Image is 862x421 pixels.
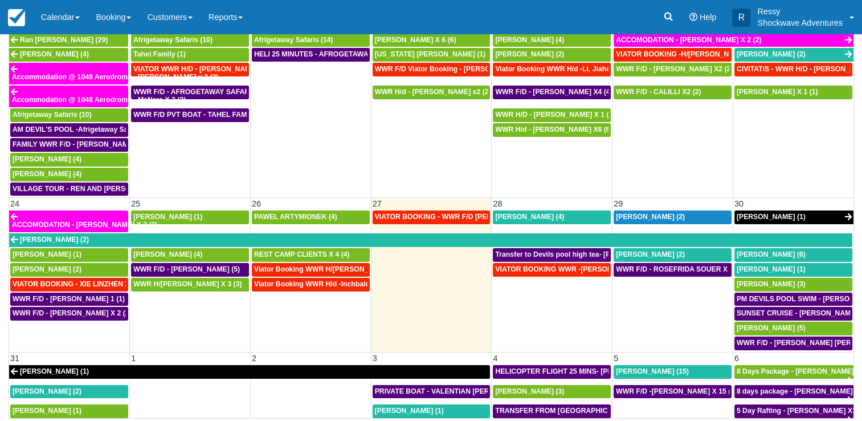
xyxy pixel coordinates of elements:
[614,48,732,62] a: VIATOR BOOKING -H/[PERSON_NAME] X 4 (4)
[13,250,81,258] span: [PERSON_NAME] (1)
[9,211,128,232] a: ACCOMODATION - [PERSON_NAME] X 2 (2)
[492,199,503,208] span: 28
[493,34,611,47] a: [PERSON_NAME] (4)
[495,367,680,375] span: HELICOPTER FLIGHT 25 MINS- [PERSON_NAME] X1 (1)
[133,250,202,258] span: [PERSON_NAME] (4)
[734,211,853,224] a: [PERSON_NAME] (1)
[737,88,818,96] span: [PERSON_NAME] X 1 (1)
[493,211,611,224] a: [PERSON_NAME] (4)
[733,199,745,208] span: 30
[9,233,852,247] a: [PERSON_NAME] (2)
[373,211,491,224] a: VIATOR BOOKING - WWR F/D [PERSON_NAME] X 2 (3)
[131,278,249,292] a: WWR H/[PERSON_NAME] X 3 (3)
[734,385,853,399] a: 8 days package - [PERSON_NAME] X1 (1)
[12,73,218,81] span: Accommodation @ 1048 Aerodrome - [PERSON_NAME] x 2 (2)
[737,280,806,288] span: [PERSON_NAME] (3)
[375,36,456,44] span: [PERSON_NAME] X 6 (6)
[13,170,81,178] span: [PERSON_NAME] (4)
[737,50,806,58] span: [PERSON_NAME] (2)
[20,236,89,244] span: [PERSON_NAME] (2)
[493,123,611,137] a: WWR H/d - [PERSON_NAME] X6 (6)
[254,36,333,44] span: Afrigetaway Safaris (14)
[493,86,611,99] a: WWR F/D - [PERSON_NAME] X4 (4)
[616,50,769,58] span: VIATOR BOOKING -H/[PERSON_NAME] X 4 (4)
[252,263,370,277] a: Viator Booking WWR H/[PERSON_NAME] X 8 (8)
[10,138,128,152] a: FAMILY WWR F/D - [PERSON_NAME] X4 (4)
[10,123,128,137] a: AM DEVIL'S POOL -Afrigetaway Safaris X5 (5)
[734,248,852,262] a: [PERSON_NAME] (6)
[131,63,249,76] a: VIATOR WWR H/D - [PERSON_NAME] 3 (3)
[614,365,732,379] a: [PERSON_NAME] (15)
[616,250,685,258] span: [PERSON_NAME] (2)
[254,265,414,273] span: Viator Booking WWR H/[PERSON_NAME] X 8 (8)
[9,365,490,379] a: [PERSON_NAME] (1)
[9,34,128,47] a: Ran [PERSON_NAME] (29)
[251,354,258,363] span: 2
[12,221,157,229] span: ACCOMODATION - [PERSON_NAME] X 2 (2)
[131,248,249,262] a: [PERSON_NAME] (4)
[13,387,81,395] span: [PERSON_NAME] (2)
[20,36,108,44] span: Ran [PERSON_NAME] (29)
[612,354,619,363] span: 5
[10,108,128,122] a: Afrigetaway Safaris (10)
[254,213,337,221] span: PAWEL ARTYMIONEK (4)
[495,88,612,96] span: WWR F/D - [PERSON_NAME] X4 (4)
[133,88,277,96] span: WWR F/D - AFROGETAWAY SAFARIS X5 (5)
[732,9,750,27] div: R
[375,50,486,58] span: [US_STATE] [PERSON_NAME] (1)
[614,385,732,399] a: WWR F/D -[PERSON_NAME] X 15 (15)
[493,248,611,262] a: Transfer to Devils pool high tea- [PERSON_NAME] X4 (4)
[373,404,491,418] a: [PERSON_NAME] (1)
[10,153,128,167] a: [PERSON_NAME] (4)
[614,248,732,262] a: [PERSON_NAME] (2)
[130,354,137,363] span: 1
[495,387,564,395] span: [PERSON_NAME] (3)
[10,278,128,292] a: VIATOR BOOKING - XIE LINZHEN X4 (4)
[371,354,378,363] span: 3
[12,96,186,104] span: Accommodation @ 1048 Aerodrome - MaNare X 2 (2)
[757,6,843,17] p: Ressy
[495,250,683,258] span: Transfer to Devils pool high tea- [PERSON_NAME] X4 (4)
[131,211,249,224] a: [PERSON_NAME] (1)
[737,265,806,273] span: [PERSON_NAME] (1)
[13,309,132,317] span: WWR F/D - [PERSON_NAME] X 2 (2)
[733,354,740,363] span: 6
[493,365,611,379] a: HELICOPTER FLIGHT 25 MINS- [PERSON_NAME] X1 (1)
[252,248,370,262] a: REST CAMP CLIENTS X 4 (4)
[13,407,81,415] span: [PERSON_NAME] (1)
[13,140,156,148] span: FAMILY WWR F/D - [PERSON_NAME] X4 (4)
[131,108,249,122] a: WWR F/D PVT BOAT - TAHEL FAMILY x 5 (1)
[493,63,611,76] a: Viator Booking WWR H/d -Li, Jiahao X 2 (2)
[734,337,852,350] a: WWR F/D - [PERSON_NAME] [PERSON_NAME] OHKKA X1 (1)
[614,263,732,277] a: WWR F/D - ROSEFRIDA SOUER X 2 (2)
[493,108,611,122] a: WWR H/D - [PERSON_NAME] X 1 (1)
[492,354,499,363] span: 4
[251,199,262,208] span: 26
[734,278,852,292] a: [PERSON_NAME] (3)
[612,199,624,208] span: 29
[13,185,183,193] span: VILLAGE TOUR - REN AND [PERSON_NAME] X4 (4)
[371,199,383,208] span: 27
[614,86,732,99] a: WWR F/D - CALILLI X2 (2)
[131,86,249,99] a: WWR F/D - AFROGETAWAY SAFARIS X5 (5)
[495,50,564,58] span: [PERSON_NAME] (2)
[254,280,453,288] span: Viator Booking WWR H/d -Inchbald [PERSON_NAME] X 4 (4)
[616,36,761,44] span: ACCOMODATION - [PERSON_NAME] X 2 (2)
[616,387,741,395] span: WWR F/D -[PERSON_NAME] X 15 (15)
[131,34,249,47] a: Afrigetaway Safaris (10)
[495,126,612,133] span: WWR H/d - [PERSON_NAME] X6 (6)
[734,86,852,99] a: [PERSON_NAME] X 1 (1)
[9,354,21,363] span: 31
[616,65,733,73] span: WWR F/D - [PERSON_NAME] X2 (2)
[734,48,853,62] a: [PERSON_NAME] (2)
[373,48,491,62] a: [US_STATE] [PERSON_NAME] (1)
[10,263,128,277] a: [PERSON_NAME] (2)
[495,265,660,273] span: VIATOR BOOKING WWR -[PERSON_NAME] X2 (2)
[495,111,615,119] span: WWR H/D - [PERSON_NAME] X 1 (1)
[10,183,128,196] a: VILLAGE TOUR - REN AND [PERSON_NAME] X4 (4)
[13,265,81,273] span: [PERSON_NAME] (2)
[131,263,249,277] a: WWR F/D - [PERSON_NAME] (5)
[734,293,852,306] a: PM DEVILS POOL SWIM - [PERSON_NAME] X 2 (2)
[10,385,128,399] a: [PERSON_NAME] (2)
[616,265,744,273] span: WWR F/D - ROSEFRIDA SOUER X 2 (2)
